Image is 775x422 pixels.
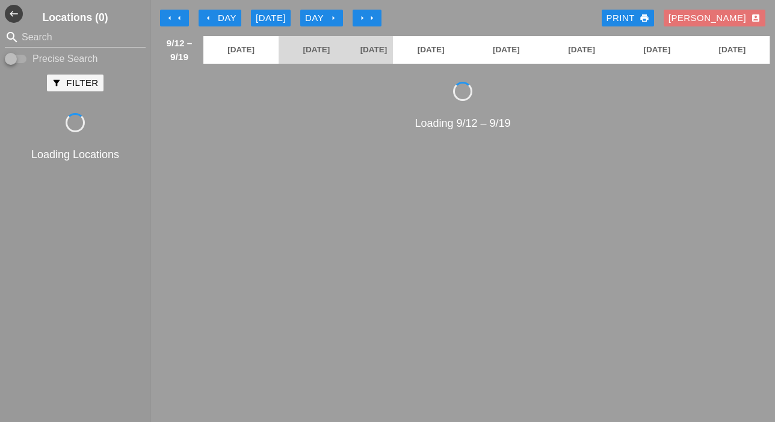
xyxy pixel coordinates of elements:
div: Filter [52,76,98,90]
i: account_box [751,13,761,23]
a: [DATE] [469,36,544,64]
div: Loading 9/12 – 9/19 [155,115,770,132]
a: [DATE] [695,36,770,64]
button: Shrink Sidebar [5,5,23,23]
a: [DATE] [203,36,279,64]
i: arrow_left [174,13,184,23]
div: Print [607,11,649,25]
button: [PERSON_NAME] [664,10,765,26]
button: [DATE] [251,10,291,26]
i: arrow_right [367,13,377,23]
button: Move Back 1 Week [160,10,189,26]
input: Search [22,28,129,47]
button: Day [199,10,241,26]
div: Day [305,11,338,25]
div: Enable Precise search to match search terms exactly. [5,52,146,66]
a: [DATE] [279,36,354,64]
a: Print [602,10,654,26]
div: [DATE] [256,11,286,25]
i: arrow_left [203,13,213,23]
button: Day [300,10,343,26]
a: [DATE] [354,36,394,64]
button: Filter [47,75,103,91]
button: Move Ahead 1 Week [353,10,381,26]
i: arrow_right [357,13,367,23]
a: [DATE] [619,36,694,64]
span: 9/12 – 9/19 [161,36,197,64]
i: search [5,30,19,44]
div: Loading Locations [2,147,148,163]
i: print [640,13,649,23]
i: west [5,5,23,23]
label: Precise Search [32,53,98,65]
i: arrow_right [329,13,338,23]
i: arrow_left [165,13,174,23]
i: filter_alt [52,78,61,88]
div: Day [203,11,236,25]
a: [DATE] [544,36,619,64]
a: [DATE] [393,36,468,64]
div: [PERSON_NAME] [668,11,761,25]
